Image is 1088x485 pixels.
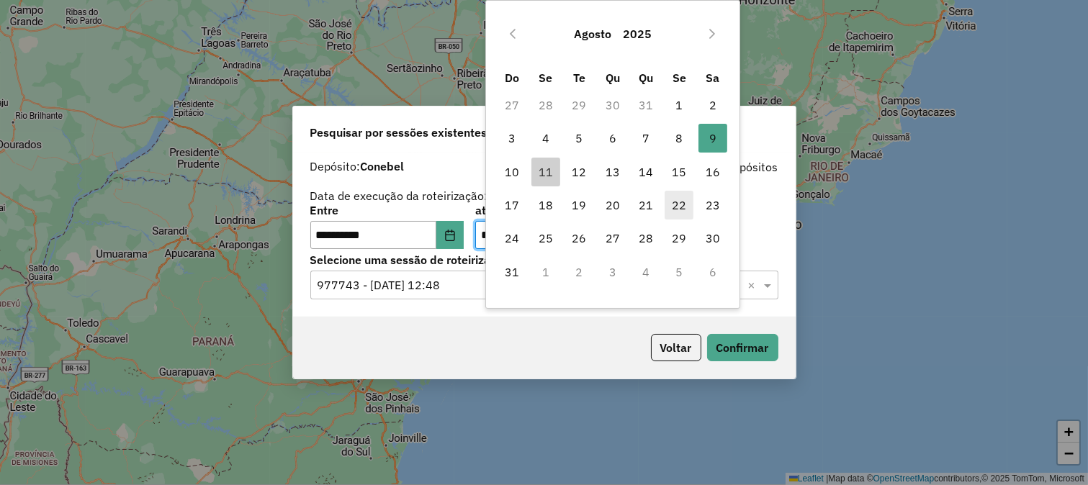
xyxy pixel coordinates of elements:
span: 28 [631,224,660,253]
td: 21 [629,189,662,222]
td: 12 [562,155,595,189]
td: 23 [696,189,729,222]
span: 19 [565,191,593,219]
button: Voltar [651,334,701,361]
span: 29 [665,224,693,253]
span: Sa [706,71,719,85]
span: 20 [598,191,627,219]
span: 9 [698,124,727,153]
td: 27 [595,222,629,255]
td: 27 [495,89,529,122]
td: 31 [629,89,662,122]
span: 25 [531,224,560,253]
span: Do [505,71,520,85]
td: 3 [595,255,629,289]
td: 30 [595,89,629,122]
span: 10 [498,158,527,186]
td: 8 [662,122,696,155]
span: 4 [531,124,560,153]
strong: Conebel [361,159,405,173]
span: Se [673,71,686,85]
td: 15 [662,155,696,189]
label: Depósito: [310,158,405,175]
td: 6 [696,255,729,289]
td: 13 [595,155,629,189]
td: 6 [595,122,629,155]
span: 11 [531,158,560,186]
td: 17 [495,189,529,222]
span: 24 [498,224,527,253]
span: 30 [698,224,727,253]
span: 14 [631,158,660,186]
span: 26 [565,224,593,253]
td: 30 [696,222,729,255]
td: 4 [629,255,662,289]
td: 4 [529,122,562,155]
span: 21 [631,191,660,219]
td: 1 [662,89,696,122]
td: 14 [629,155,662,189]
span: 16 [698,158,727,186]
td: 26 [562,222,595,255]
td: 5 [662,255,696,289]
span: 3 [498,124,527,153]
label: Selecione uma sessão de roteirização: [310,251,778,268]
span: 8 [665,124,693,153]
span: 12 [565,158,593,186]
td: 25 [529,222,562,255]
td: 16 [696,155,729,189]
span: 7 [631,124,660,153]
span: 17 [498,191,527,219]
td: 2 [562,255,595,289]
td: 11 [529,155,562,189]
span: 27 [598,224,627,253]
td: 28 [529,89,562,122]
span: Clear all [748,276,760,294]
span: 5 [565,124,593,153]
span: 13 [598,158,627,186]
td: 1 [529,255,562,289]
button: Choose Month [568,17,617,51]
td: 20 [595,189,629,222]
td: 28 [629,222,662,255]
td: 18 [529,189,562,222]
span: 6 [598,124,627,153]
td: 5 [562,122,595,155]
span: 2 [698,91,727,119]
td: 10 [495,155,529,189]
span: 23 [698,191,727,219]
span: 31 [498,258,527,286]
label: até [475,201,629,219]
span: 1 [665,91,693,119]
button: Choose Year [617,17,657,51]
td: 22 [662,189,696,222]
span: 22 [665,191,693,219]
span: Qu [639,71,653,85]
td: 24 [495,222,529,255]
td: 3 [495,122,529,155]
td: 29 [562,89,595,122]
span: Se [539,71,552,85]
span: 18 [531,191,560,219]
label: Data de execução da roteirização: [310,187,488,204]
span: 15 [665,158,693,186]
td: 7 [629,122,662,155]
button: Previous Month [501,22,524,45]
span: Pesquisar por sessões existentes [310,124,487,141]
span: Te [573,71,585,85]
td: 29 [662,222,696,255]
td: 31 [495,255,529,289]
button: Choose Date [436,221,464,250]
td: 2 [696,89,729,122]
span: Qu [606,71,620,85]
label: Entre [310,201,464,219]
td: 19 [562,189,595,222]
td: 9 [696,122,729,155]
button: Next Month [701,22,724,45]
button: Confirmar [707,334,778,361]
